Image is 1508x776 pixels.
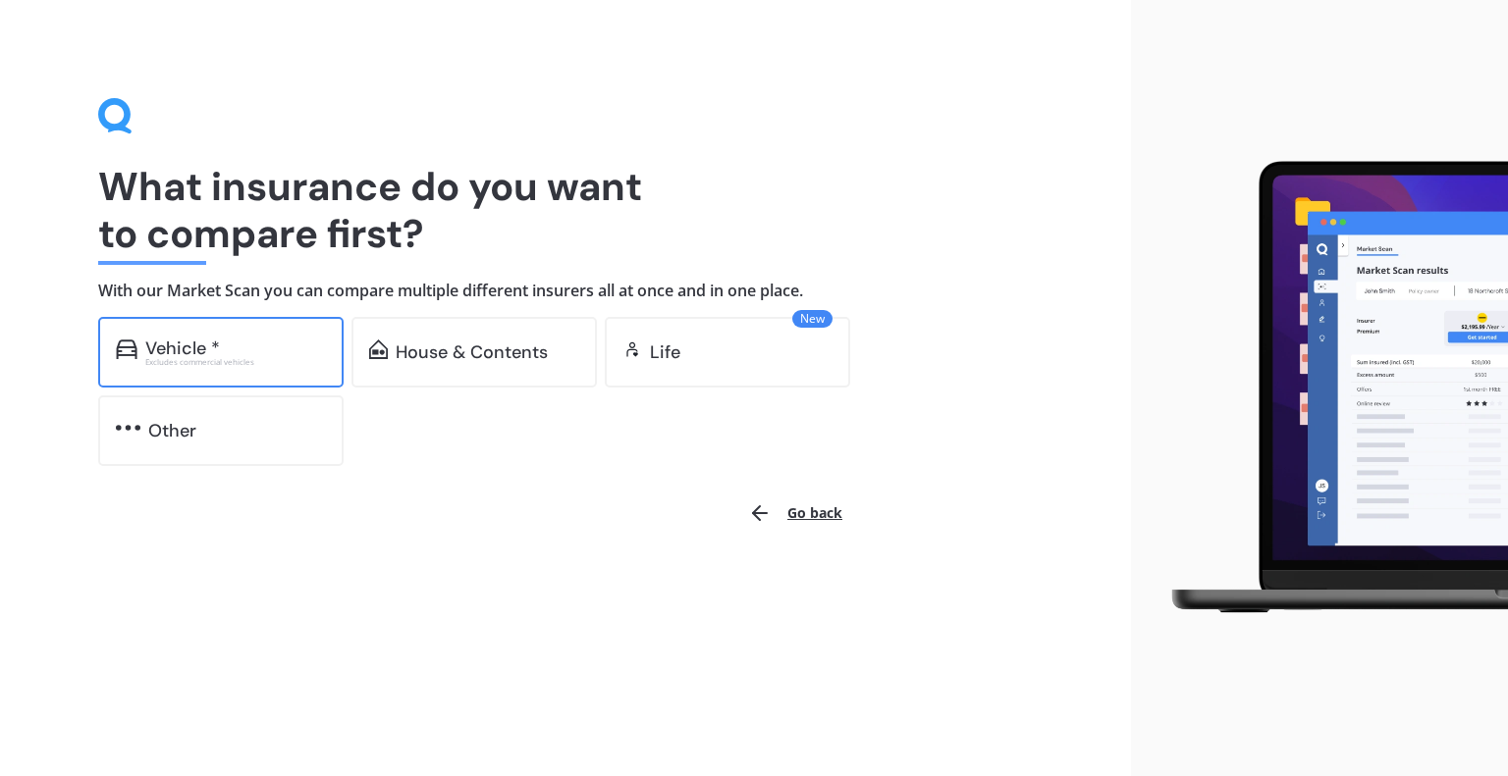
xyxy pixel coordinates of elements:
[1147,151,1508,625] img: laptop.webp
[148,421,196,440] div: Other
[116,339,137,359] img: car.f15378c7a67c060ca3f3.svg
[396,342,548,362] div: House & Contents
[145,358,326,366] div: Excludes commercial vehicles
[116,418,140,438] img: other.81dba5aafe580aa69f38.svg
[369,339,388,359] img: home-and-contents.b802091223b8502ef2dd.svg
[792,310,833,328] span: New
[736,490,854,537] button: Go back
[622,339,642,359] img: life.f720d6a2d7cdcd3ad642.svg
[98,163,1033,257] h1: What insurance do you want to compare first?
[98,281,1033,301] h4: With our Market Scan you can compare multiple different insurers all at once and in one place.
[650,342,680,362] div: Life
[145,338,220,358] div: Vehicle *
